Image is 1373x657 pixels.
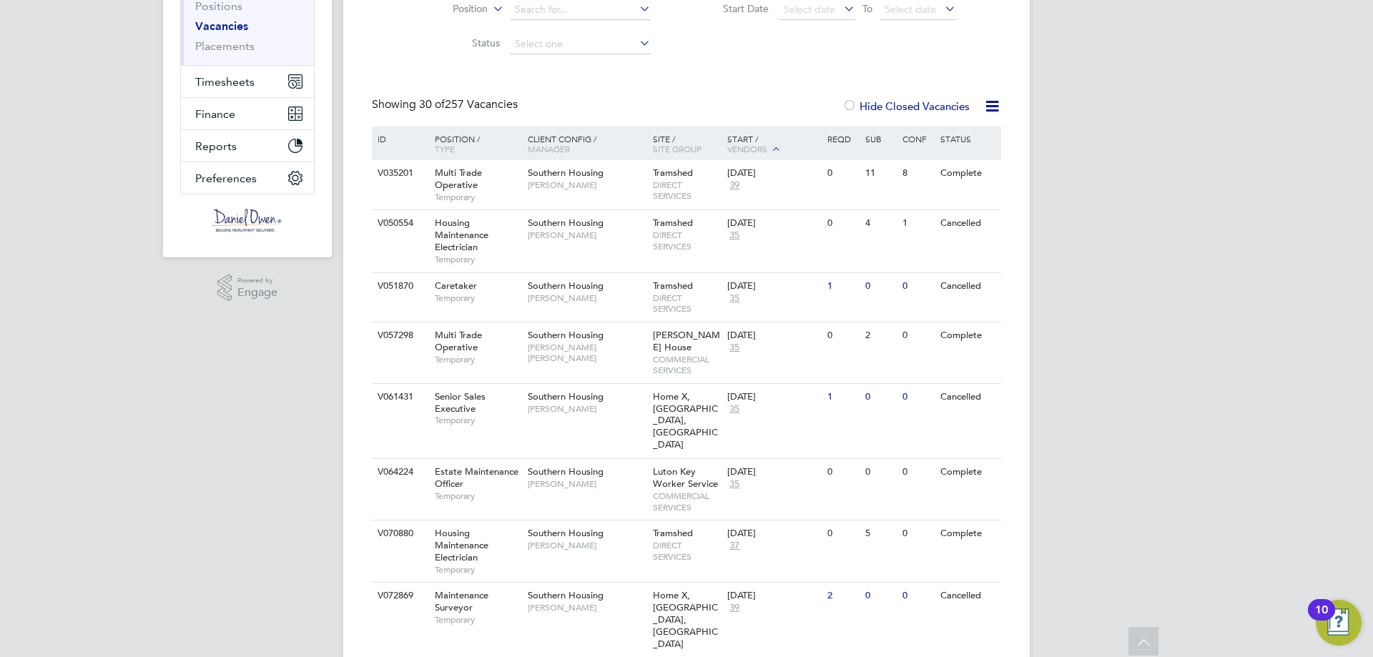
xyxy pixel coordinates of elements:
button: Open Resource Center, 10 new notifications [1316,600,1362,646]
span: Select date [885,3,936,16]
span: Southern Housing [528,329,604,341]
span: Type [435,143,455,154]
span: Tramshed [653,217,693,229]
span: Multi Trade Operative [435,167,482,191]
span: Estate Maintenance Officer [435,465,518,490]
span: [PERSON_NAME] [528,403,646,415]
div: V051870 [374,273,424,300]
span: Southern Housing [528,589,604,601]
span: Southern Housing [528,527,604,539]
span: Temporary [435,354,521,365]
span: 35 [727,403,742,415]
span: Temporary [435,254,521,265]
div: Conf [899,127,936,151]
span: Engage [237,287,277,299]
button: Timesheets [181,66,314,97]
div: 1 [824,273,861,300]
label: Start Date [686,2,769,15]
img: danielowen-logo-retina.png [212,209,283,232]
div: Status [937,127,999,151]
span: Senior Sales Executive [435,390,486,415]
span: 35 [727,478,742,490]
span: DIRECT SERVICES [653,292,721,315]
span: Temporary [435,564,521,576]
label: Position [405,2,488,16]
div: V050554 [374,210,424,237]
span: Tramshed [653,280,693,292]
div: Client Config / [524,127,649,161]
span: 35 [727,292,742,305]
div: 0 [899,583,936,609]
a: Go to home page [180,209,315,232]
a: Vacancies [195,19,248,33]
span: [PERSON_NAME] [528,179,646,191]
span: Reports [195,139,237,153]
div: 5 [862,520,899,547]
div: 11 [862,160,899,187]
div: V072869 [374,583,424,609]
span: Southern Housing [528,465,604,478]
span: Home X, [GEOGRAPHIC_DATA], [GEOGRAPHIC_DATA] [653,390,718,451]
div: 2 [862,322,899,349]
div: V061431 [374,384,424,410]
div: 1 [824,384,861,410]
div: Site / [649,127,724,161]
span: Temporary [435,192,521,203]
span: [PERSON_NAME] [528,478,646,490]
div: 0 [824,210,861,237]
span: Housing Maintenance Electrician [435,217,488,253]
span: DIRECT SERVICES [653,229,721,252]
span: [PERSON_NAME] [PERSON_NAME] [528,342,646,364]
span: Housing Maintenance Electrician [435,527,488,563]
span: [PERSON_NAME] House [653,329,720,353]
span: [PERSON_NAME] [528,540,646,551]
span: Manager [528,143,570,154]
span: Preferences [195,172,257,185]
span: Select date [784,3,835,16]
div: [DATE] [727,391,820,403]
div: Complete [937,160,999,187]
div: Cancelled [937,273,999,300]
div: 2 [824,583,861,609]
div: 0 [824,520,861,547]
span: Southern Housing [528,390,604,402]
div: 0 [824,459,861,485]
span: Vendors [727,143,767,154]
span: 39 [727,179,742,192]
span: Finance [195,107,235,121]
div: 0 [862,273,899,300]
button: Preferences [181,162,314,194]
span: Home X, [GEOGRAPHIC_DATA], [GEOGRAPHIC_DATA] [653,589,718,650]
div: 0 [862,459,899,485]
span: 35 [727,229,742,242]
div: Complete [937,520,999,547]
div: 4 [862,210,899,237]
span: [PERSON_NAME] [528,602,646,613]
div: 0 [899,384,936,410]
span: [PERSON_NAME] [528,292,646,304]
span: Southern Housing [528,280,604,292]
div: Cancelled [937,384,999,410]
span: 39 [727,602,742,614]
a: Placements [195,39,255,53]
div: [DATE] [727,330,820,342]
span: COMMERCIAL SERVICES [653,490,721,513]
button: Finance [181,98,314,129]
div: 0 [899,273,936,300]
div: 10 [1315,610,1328,628]
div: Cancelled [937,210,999,237]
div: 8 [899,160,936,187]
span: Southern Housing [528,217,604,229]
div: 0 [824,160,861,187]
label: Status [418,36,500,49]
span: DIRECT SERVICES [653,540,721,562]
div: [DATE] [727,217,820,229]
div: Start / [724,127,824,162]
div: 0 [824,322,861,349]
span: Temporary [435,292,521,304]
div: Complete [937,459,999,485]
span: Temporary [435,490,521,502]
div: [DATE] [727,167,820,179]
span: Temporary [435,614,521,626]
div: Sub [862,127,899,151]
